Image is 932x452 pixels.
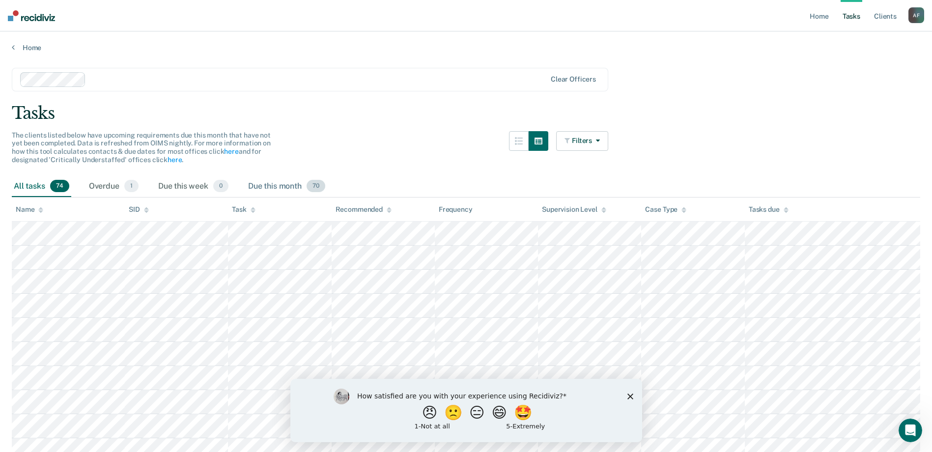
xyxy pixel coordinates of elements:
div: Tasks due [749,205,789,214]
span: 74 [50,180,69,193]
span: 1 [124,180,139,193]
a: here [168,156,182,164]
div: A F [908,7,924,23]
iframe: Survey by Kim from Recidiviz [290,379,642,442]
div: Tasks [12,103,920,123]
span: 70 [307,180,325,193]
a: here [224,147,238,155]
div: Due this month70 [246,176,327,198]
img: Recidiviz [8,10,55,21]
div: Clear officers [551,75,596,84]
div: Task [232,205,255,214]
span: The clients listed below have upcoming requirements due this month that have not yet been complet... [12,131,271,164]
span: 0 [213,180,228,193]
button: Filters [556,131,608,151]
a: Home [12,43,920,52]
div: SID [129,205,149,214]
div: Recommended [336,205,392,214]
div: Name [16,205,43,214]
div: Supervision Level [542,205,606,214]
div: Frequency [439,205,473,214]
div: All tasks74 [12,176,71,198]
div: Case Type [645,205,686,214]
div: Due this week0 [156,176,230,198]
iframe: Intercom live chat [899,419,922,442]
button: AF [908,7,924,23]
div: Overdue1 [87,176,141,198]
